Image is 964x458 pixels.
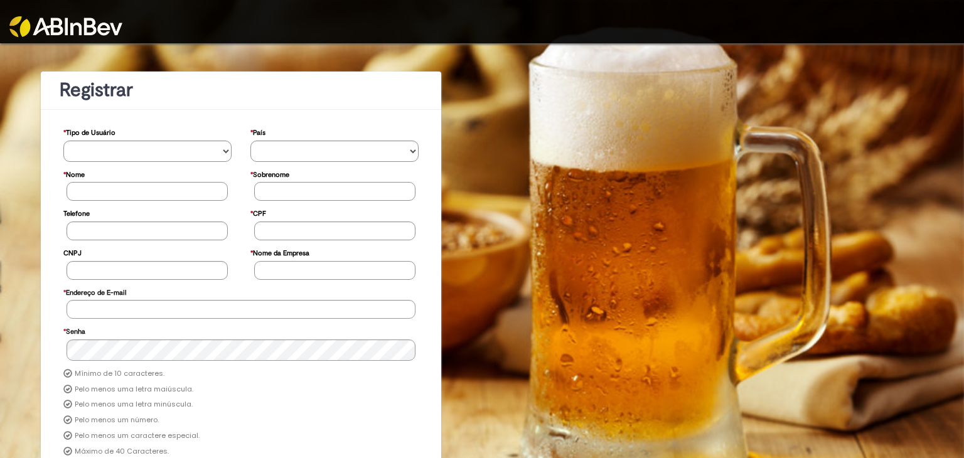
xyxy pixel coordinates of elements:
[250,203,266,221] label: CPF
[250,164,289,183] label: Sobrenome
[75,431,200,441] label: Pelo menos um caractere especial.
[60,80,422,100] h1: Registrar
[75,415,159,425] label: Pelo menos um número.
[75,400,193,410] label: Pelo menos uma letra minúscula.
[250,243,309,261] label: Nome da Empresa
[75,369,164,379] label: Mínimo de 10 caracteres.
[63,164,85,183] label: Nome
[63,282,126,301] label: Endereço de E-mail
[63,203,90,221] label: Telefone
[63,122,115,141] label: Tipo de Usuário
[250,122,265,141] label: País
[75,385,193,395] label: Pelo menos uma letra maiúscula.
[63,243,82,261] label: CNPJ
[63,321,85,339] label: Senha
[75,447,169,457] label: Máximo de 40 Caracteres.
[9,16,122,37] img: ABInbev-white.png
